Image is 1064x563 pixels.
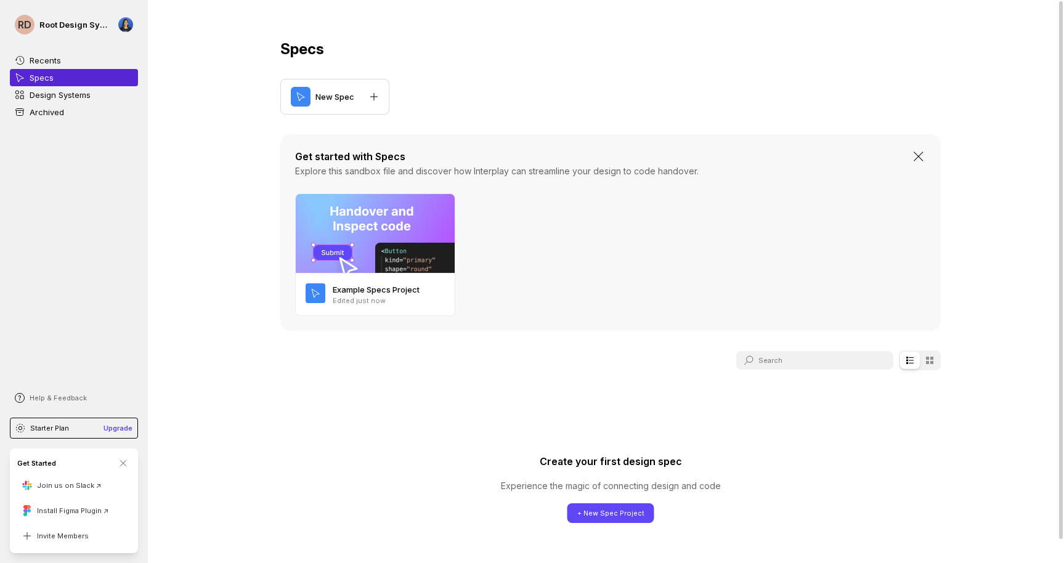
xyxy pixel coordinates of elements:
button: Install Figma Plugin ↗︎ [17,500,114,521]
p: New Spec [315,91,354,103]
button: + New Spec Project [567,503,654,523]
p: Recents [30,54,61,67]
button: Invite Members [17,526,94,546]
p: Get started with Specs [295,149,926,164]
p: RD [18,15,31,34]
p: Starter Plan [30,423,69,433]
p: Experience the magic of connecting design and code [501,479,721,493]
a: Design Systems [10,86,138,103]
p: Get Started [17,458,56,468]
p: Archived [30,106,64,118]
p: Specs [280,39,941,59]
a: Recents [10,52,138,69]
p: Explore this sandbox file and discover how Interplay can streamline your design to code handover. [295,164,926,179]
a: Archived [10,103,138,121]
p: Example Specs Project [333,283,445,296]
a: Specs [10,69,138,86]
p: Upgrade [104,423,132,433]
p: Specs [30,71,54,84]
button: Join us on Slack ↗︎ [17,476,107,495]
p: Edited just now [333,296,445,306]
p: Root Design System [39,18,108,31]
p: Create your first design spec [540,454,682,469]
p: Design Systems [30,89,91,101]
p: Help & Feedback [30,393,87,403]
input: Search [758,351,871,370]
